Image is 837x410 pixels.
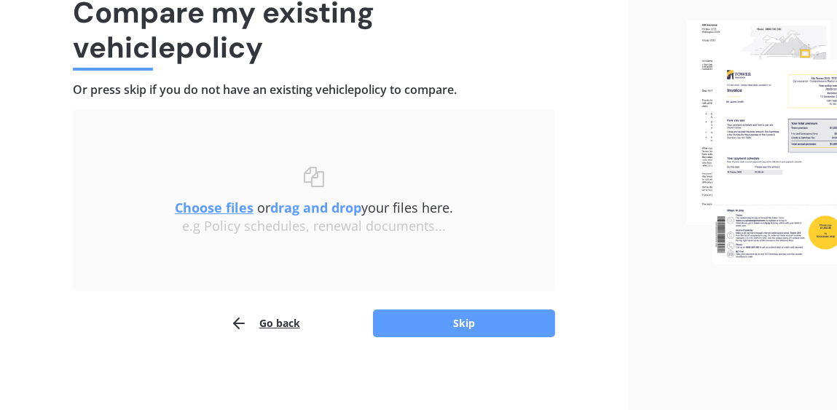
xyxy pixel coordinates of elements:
b: drag and drop [270,199,361,216]
div: e.g Policy schedules, renewal documents... [102,218,526,234]
button: Go back [230,309,300,338]
h4: Or press skip if you do not have an existing vehicle policy to compare. [73,82,555,98]
img: files.webp [686,20,837,264]
button: Skip [373,310,555,337]
u: Choose files [175,199,254,216]
span: or your files here. [175,199,453,216]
